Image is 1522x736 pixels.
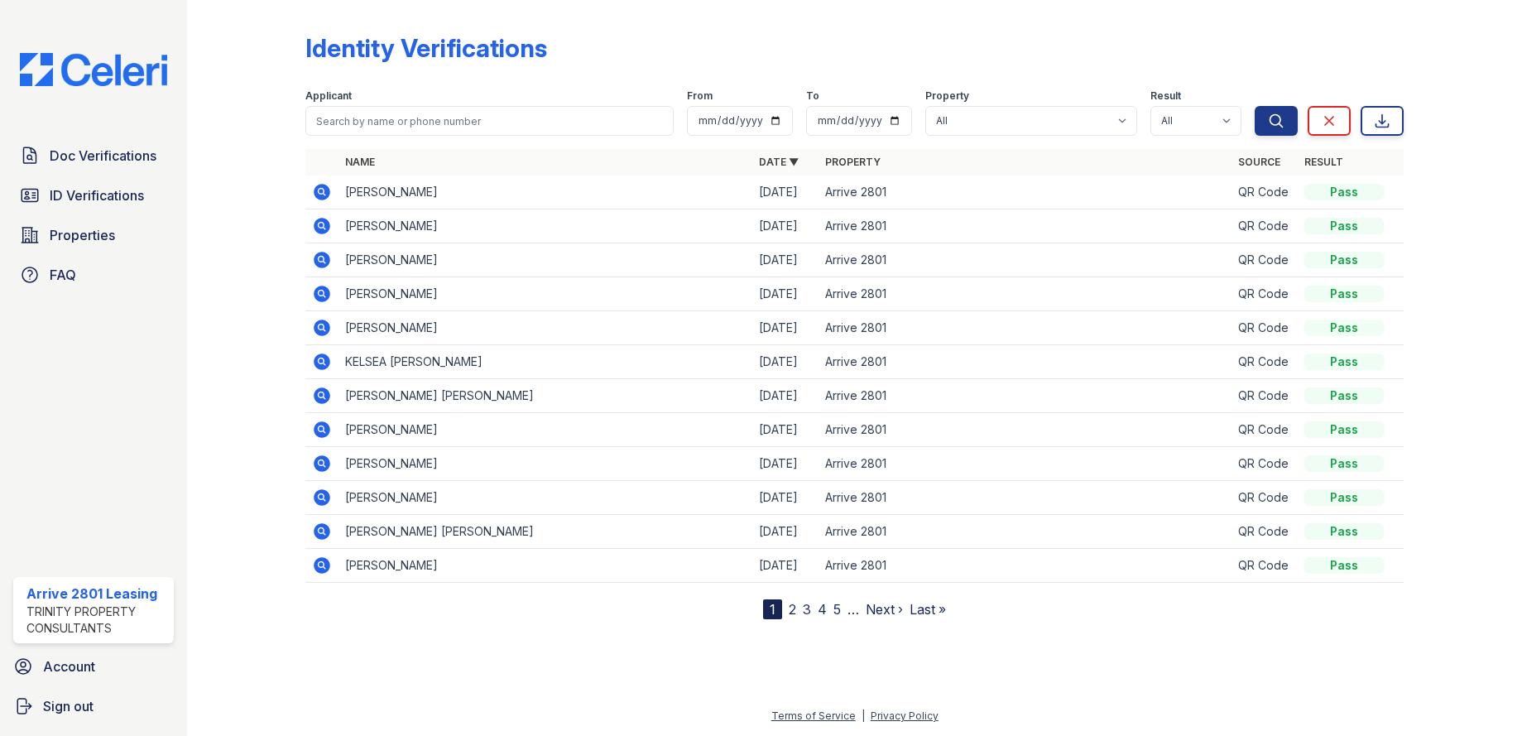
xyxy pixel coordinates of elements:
[687,89,713,103] label: From
[833,601,841,618] a: 5
[1304,455,1384,472] div: Pass
[1304,421,1384,438] div: Pass
[43,696,94,716] span: Sign out
[1304,523,1384,540] div: Pass
[1232,176,1298,209] td: QR Code
[752,176,819,209] td: [DATE]
[806,89,819,103] label: To
[13,219,174,252] a: Properties
[26,584,167,604] div: Arrive 2801 Leasing
[1304,489,1384,506] div: Pass
[1232,481,1298,515] td: QR Code
[871,710,939,722] a: Privacy Policy
[50,185,144,205] span: ID Verifications
[752,345,819,379] td: [DATE]
[1232,209,1298,243] td: QR Code
[752,379,819,413] td: [DATE]
[338,481,752,515] td: [PERSON_NAME]
[803,601,811,618] a: 3
[338,447,752,481] td: [PERSON_NAME]
[819,311,1232,345] td: Arrive 2801
[1232,243,1298,277] td: QR Code
[1150,89,1181,103] label: Result
[1304,354,1384,370] div: Pass
[338,209,752,243] td: [PERSON_NAME]
[819,243,1232,277] td: Arrive 2801
[338,345,752,379] td: KELSEA [PERSON_NAME]
[7,690,180,723] a: Sign out
[1232,413,1298,447] td: QR Code
[752,447,819,481] td: [DATE]
[752,515,819,549] td: [DATE]
[7,650,180,683] a: Account
[925,89,969,103] label: Property
[819,413,1232,447] td: Arrive 2801
[819,345,1232,379] td: Arrive 2801
[1232,447,1298,481] td: QR Code
[26,604,167,637] div: Trinity Property Consultants
[1232,345,1298,379] td: QR Code
[819,176,1232,209] td: Arrive 2801
[1304,184,1384,200] div: Pass
[1304,387,1384,404] div: Pass
[338,515,752,549] td: [PERSON_NAME] [PERSON_NAME]
[752,413,819,447] td: [DATE]
[1232,277,1298,311] td: QR Code
[825,156,881,168] a: Property
[338,176,752,209] td: [PERSON_NAME]
[305,89,352,103] label: Applicant
[819,379,1232,413] td: Arrive 2801
[13,139,174,172] a: Doc Verifications
[338,277,752,311] td: [PERSON_NAME]
[1304,156,1343,168] a: Result
[305,33,547,63] div: Identity Verifications
[50,146,156,166] span: Doc Verifications
[763,599,782,619] div: 1
[819,549,1232,583] td: Arrive 2801
[819,277,1232,311] td: Arrive 2801
[1232,549,1298,583] td: QR Code
[910,601,946,618] a: Last »
[862,710,865,722] div: |
[819,209,1232,243] td: Arrive 2801
[338,413,752,447] td: [PERSON_NAME]
[1238,156,1280,168] a: Source
[13,179,174,212] a: ID Verifications
[1232,379,1298,413] td: QR Code
[1304,218,1384,234] div: Pass
[789,601,796,618] a: 2
[338,549,752,583] td: [PERSON_NAME]
[43,657,95,676] span: Account
[819,481,1232,515] td: Arrive 2801
[819,447,1232,481] td: Arrive 2801
[1304,286,1384,302] div: Pass
[1232,515,1298,549] td: QR Code
[752,311,819,345] td: [DATE]
[752,209,819,243] td: [DATE]
[1304,252,1384,268] div: Pass
[338,243,752,277] td: [PERSON_NAME]
[50,265,76,285] span: FAQ
[847,599,859,619] span: …
[50,225,115,245] span: Properties
[1304,320,1384,336] div: Pass
[759,156,799,168] a: Date ▼
[7,53,180,86] img: CE_Logo_Blue-a8612792a0a2168367f1c8372b55b34899dd931a85d93a1a3d3e32e68fde9ad4.png
[866,601,903,618] a: Next ›
[771,710,856,722] a: Terms of Service
[338,311,752,345] td: [PERSON_NAME]
[752,243,819,277] td: [DATE]
[752,277,819,311] td: [DATE]
[305,106,674,136] input: Search by name or phone number
[1304,557,1384,574] div: Pass
[752,549,819,583] td: [DATE]
[338,379,752,413] td: [PERSON_NAME] [PERSON_NAME]
[1232,311,1298,345] td: QR Code
[818,601,827,618] a: 4
[752,481,819,515] td: [DATE]
[819,515,1232,549] td: Arrive 2801
[345,156,375,168] a: Name
[13,258,174,291] a: FAQ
